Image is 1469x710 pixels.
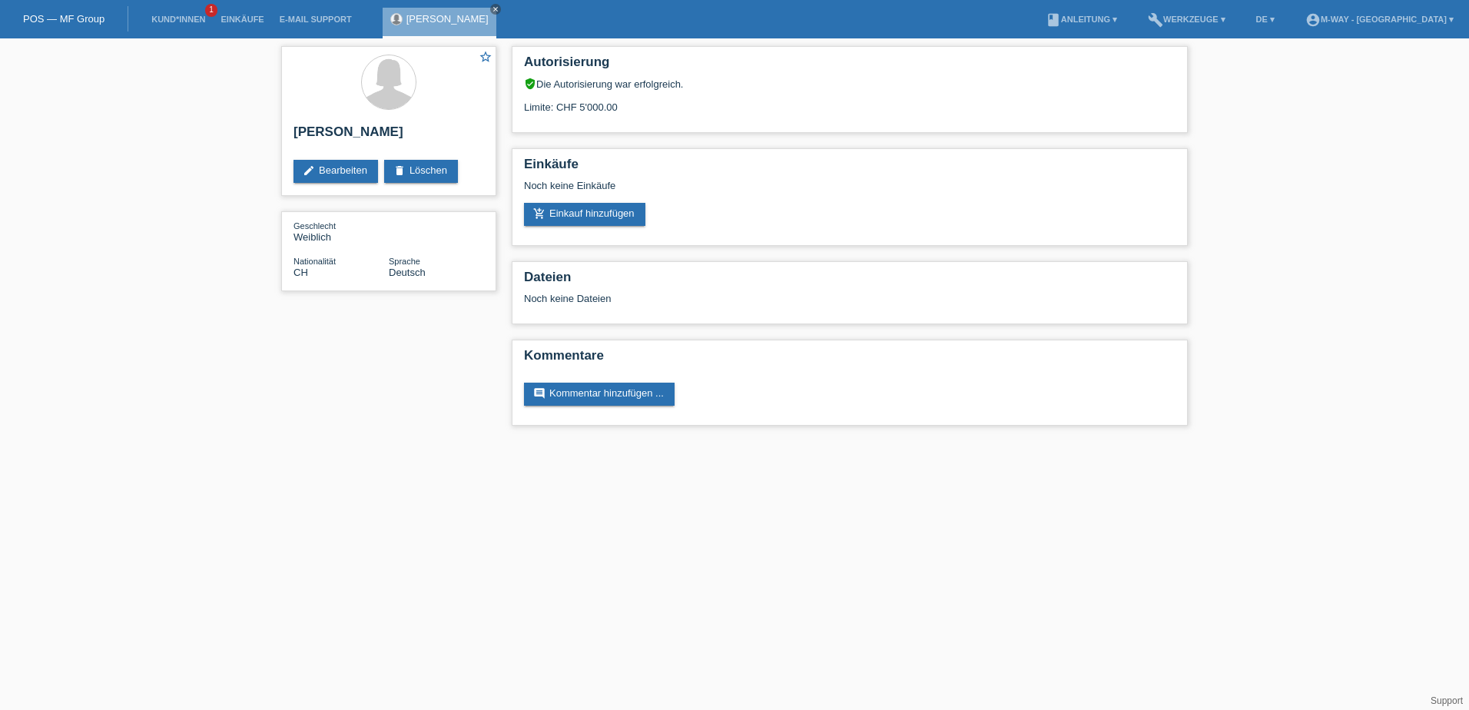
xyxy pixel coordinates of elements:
div: Die Autorisierung war erfolgreich. [524,78,1176,90]
a: E-Mail Support [272,15,360,24]
h2: [PERSON_NAME] [293,124,484,148]
a: add_shopping_cartEinkauf hinzufügen [524,203,645,226]
h2: Autorisierung [524,55,1176,78]
a: POS — MF Group [23,13,104,25]
a: deleteLöschen [384,160,458,183]
a: commentKommentar hinzufügen ... [524,383,675,406]
i: build [1148,12,1163,28]
div: Noch keine Einkäufe [524,180,1176,203]
i: delete [393,164,406,177]
h2: Dateien [524,270,1176,293]
a: [PERSON_NAME] [406,13,489,25]
i: close [492,5,499,13]
span: Nationalität [293,257,336,266]
a: account_circlem-way - [GEOGRAPHIC_DATA] ▾ [1298,15,1461,24]
a: buildWerkzeuge ▾ [1140,15,1233,24]
span: Geschlecht [293,221,336,231]
div: Weiblich [293,220,389,243]
a: bookAnleitung ▾ [1038,15,1125,24]
a: close [490,4,501,15]
a: Einkäufe [213,15,271,24]
span: Deutsch [389,267,426,278]
h2: Kommentare [524,348,1176,371]
a: Kund*innen [144,15,213,24]
i: account_circle [1305,12,1321,28]
i: edit [303,164,315,177]
i: comment [533,387,545,400]
a: DE ▾ [1248,15,1282,24]
a: Support [1431,695,1463,706]
span: 1 [205,4,217,17]
i: star_border [479,50,492,64]
span: Sprache [389,257,420,266]
i: add_shopping_cart [533,207,545,220]
span: Schweiz [293,267,308,278]
h2: Einkäufe [524,157,1176,180]
a: editBearbeiten [293,160,378,183]
a: star_border [479,50,492,66]
div: Limite: CHF 5'000.00 [524,90,1176,113]
div: Noch keine Dateien [524,293,993,304]
i: verified_user [524,78,536,90]
i: book [1046,12,1061,28]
